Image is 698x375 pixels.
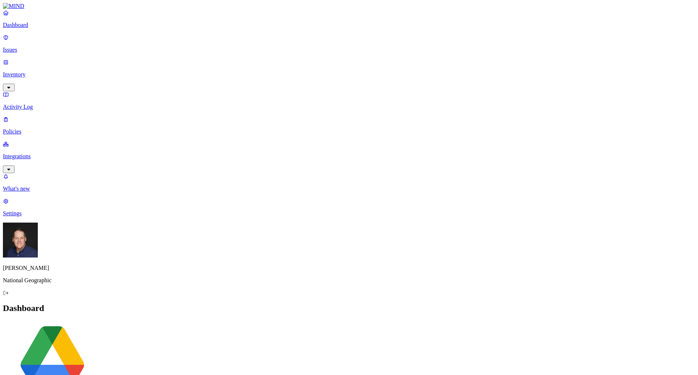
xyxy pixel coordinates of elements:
[3,22,695,28] p: Dashboard
[3,173,695,192] a: What's new
[3,116,695,135] a: Policies
[3,265,695,271] p: [PERSON_NAME]
[3,47,695,53] p: Issues
[3,104,695,110] p: Activity Log
[3,303,695,313] h2: Dashboard
[3,91,695,110] a: Activity Log
[3,141,695,172] a: Integrations
[3,185,695,192] p: What's new
[3,71,695,78] p: Inventory
[3,128,695,135] p: Policies
[3,3,695,9] a: MIND
[3,223,38,258] img: Mark DeCarlo
[3,3,24,9] img: MIND
[3,210,695,217] p: Settings
[3,59,695,90] a: Inventory
[3,34,695,53] a: Issues
[3,9,695,28] a: Dashboard
[3,277,695,284] p: National Geographic
[3,153,695,160] p: Integrations
[3,198,695,217] a: Settings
